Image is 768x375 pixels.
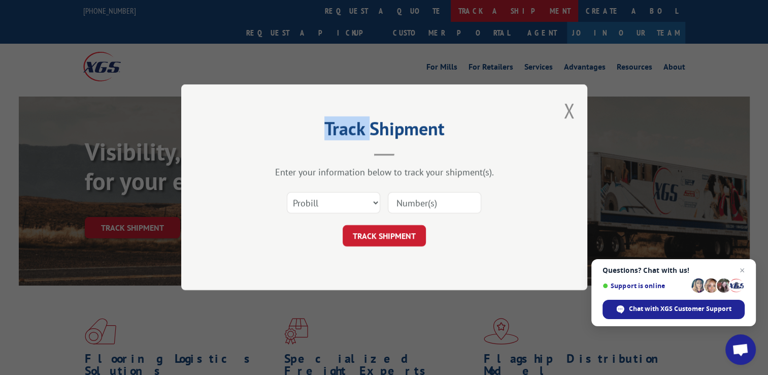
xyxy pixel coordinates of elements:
[232,121,537,141] h2: Track Shipment
[343,226,426,247] button: TRACK SHIPMENT
[629,304,731,314] span: Chat with XGS Customer Support
[232,167,537,178] div: Enter your information below to track your shipment(s).
[603,282,688,290] span: Support is online
[388,193,481,214] input: Number(s)
[563,97,575,124] button: Close modal
[725,334,756,365] div: Open chat
[603,300,745,319] div: Chat with XGS Customer Support
[603,266,745,274] span: Questions? Chat with us!
[736,264,748,276] span: Close chat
